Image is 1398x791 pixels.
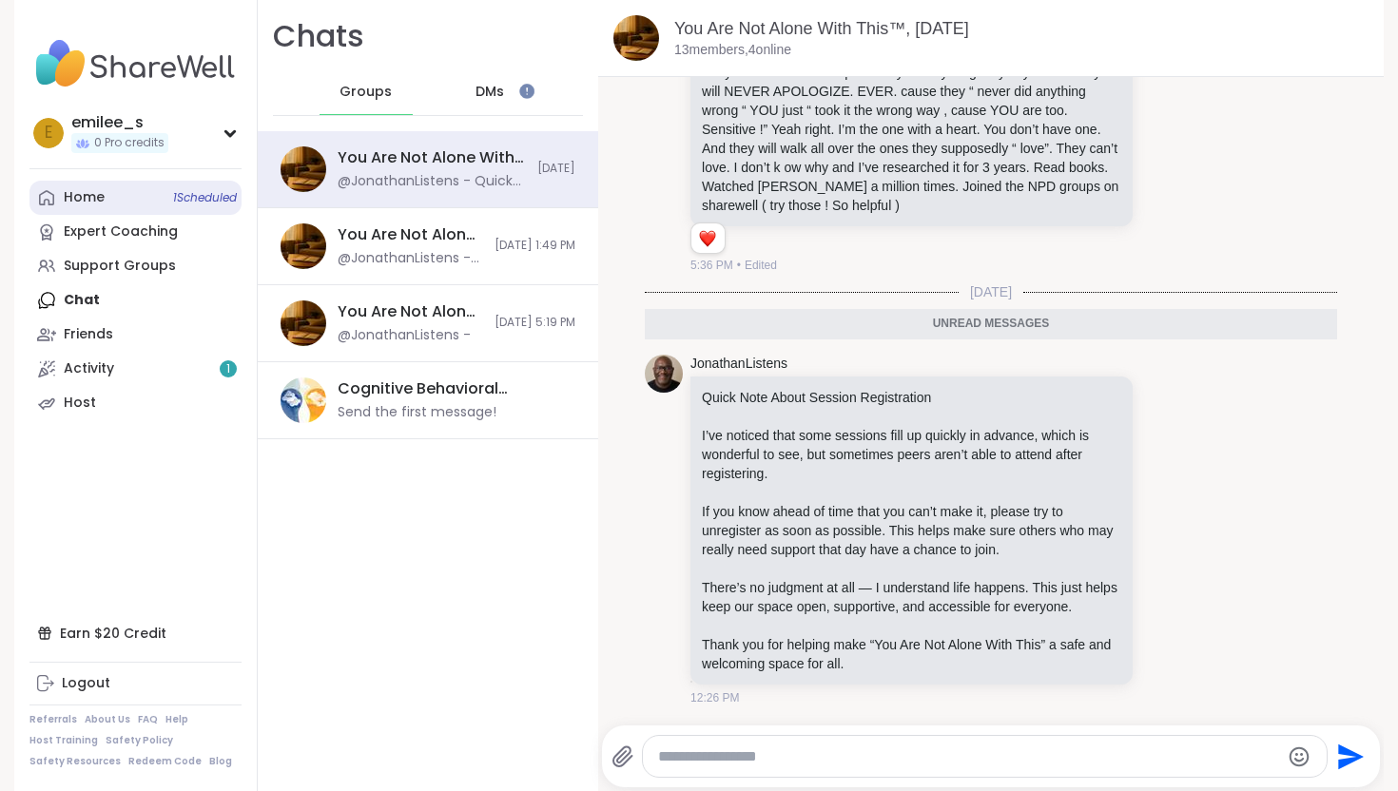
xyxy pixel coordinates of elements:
[702,578,1121,616] p: There’s no judgment at all — I understand life happens. This just helps keep our space open, supp...
[745,257,777,274] span: Edited
[495,238,575,254] span: [DATE] 1:49 PM
[674,19,969,38] a: You Are Not Alone With This™, [DATE]
[209,755,232,768] a: Blog
[64,257,176,276] div: Support Groups
[29,249,242,283] a: Support Groups
[165,713,188,726] a: Help
[338,378,564,399] div: Cognitive Behavioral Coaching: Shifting Self-Talk, [DATE]
[106,734,173,747] a: Safety Policy
[64,359,114,378] div: Activity
[71,112,168,133] div: emilee_s
[45,121,52,145] span: e
[613,15,659,61] img: You Are Not Alone With This™, Oct 11
[29,616,242,650] div: Earn $20 Credit
[85,713,130,726] a: About Us
[29,181,242,215] a: Home1Scheduled
[138,713,158,726] a: FAQ
[537,161,575,177] span: [DATE]
[281,146,326,192] img: You Are Not Alone With This™, Oct 11
[338,249,483,268] div: @JonathanListens - You're welcome. I wish you and your baby well. Please squeeze out time for you...
[1328,735,1370,778] button: Send
[64,222,178,241] div: Expert Coaching
[29,386,242,420] a: Host
[29,734,98,747] a: Host Training
[338,147,526,168] div: You Are Not Alone With This™, [DATE]
[338,403,496,422] div: Send the first message!
[281,377,326,423] img: Cognitive Behavioral Coaching: Shifting Self-Talk, Oct 14
[338,224,483,245] div: You Are Not Alone With This™: Midday Reset, [DATE]
[340,83,392,102] span: Groups
[690,355,787,374] a: JonathanListens
[226,361,230,377] span: 1
[702,25,1121,215] p: everyone else has the problem ! Which is ridiculous. They are more than self centered. They don’t...
[29,215,242,249] a: Expert Coaching
[273,15,364,58] h1: Chats
[29,352,242,386] a: Activity1
[29,30,242,97] img: ShareWell Nav Logo
[645,309,1337,339] div: Unread messages
[128,755,202,768] a: Redeem Code
[94,135,165,151] span: 0 Pro credits
[338,172,526,191] div: @JonathanListens - Quick Note About Session Registration I’ve noticed that some sessions fill up ...
[690,689,739,706] span: 12:26 PM
[737,257,741,274] span: •
[519,84,534,99] iframe: Spotlight
[645,355,683,393] img: https://sharewell-space-live.sfo3.digitaloceanspaces.com/user-generated/0e2c5150-e31e-4b6a-957d-4...
[702,388,1121,407] p: Quick Note About Session Registration
[690,257,733,274] span: 5:36 PM
[29,666,242,701] a: Logout
[674,41,791,60] p: 13 members, 4 online
[173,190,237,205] span: 1 Scheduled
[959,282,1023,301] span: [DATE]
[64,188,105,207] div: Home
[29,713,77,726] a: Referrals
[29,318,242,352] a: Friends
[64,394,96,413] div: Host
[64,325,113,344] div: Friends
[476,83,504,102] span: DMs
[702,635,1121,673] p: Thank you for helping make “You Are Not Alone With This” a safe and welcoming space for all.
[281,300,326,346] img: You Are Not Alone: Midday Reset, Oct 10
[338,301,483,322] div: You Are Not Alone: Midday Reset, [DATE]
[495,315,575,331] span: [DATE] 5:19 PM
[697,231,717,246] button: Reactions: love
[658,747,1279,766] textarea: Type your message
[338,326,471,345] div: @JonathanListens -
[1288,745,1311,768] button: Emoji picker
[281,223,326,269] img: You Are Not Alone With This™: Midday Reset, Oct 12
[62,674,110,693] div: Logout
[702,502,1121,559] p: If you know ahead of time that you can’t make it, please try to unregister as soon as possible. T...
[691,223,725,254] div: Reaction list
[702,426,1121,483] p: I’ve noticed that some sessions fill up quickly in advance, which is wonderful to see, but someti...
[29,755,121,768] a: Safety Resources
